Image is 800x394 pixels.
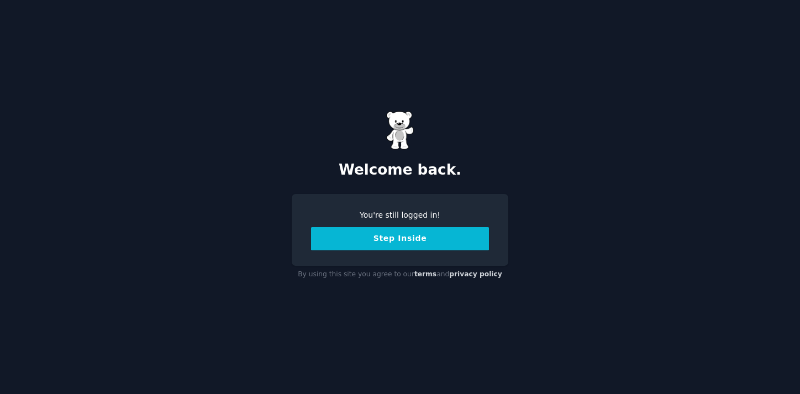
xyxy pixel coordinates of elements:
img: Gummy Bear [386,111,414,150]
a: terms [414,270,436,278]
div: You're still logged in! [311,209,489,221]
button: Step Inside [311,227,489,250]
a: Step Inside [311,234,489,243]
div: By using this site you agree to our and [292,266,508,283]
a: privacy policy [449,270,502,278]
h2: Welcome back. [292,161,508,179]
